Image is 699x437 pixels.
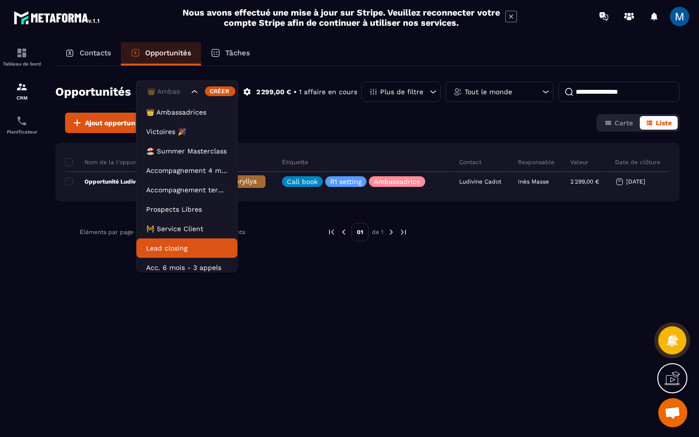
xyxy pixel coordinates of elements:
[518,178,549,185] p: Inès Masse
[2,40,41,74] a: formationformationTableau de bord
[146,127,228,136] p: Victoires 🎉
[136,81,238,103] div: Search for option
[372,228,383,236] p: de 1
[387,228,396,236] img: next
[182,7,500,28] h2: Nous avons effectué une mise à jour sur Stripe. Veuillez reconnecter votre compte Stripe afin de ...
[65,113,150,133] button: Ajout opportunité
[339,228,348,236] img: prev
[80,49,111,57] p: Contacts
[145,86,189,97] input: Search for option
[640,116,678,130] button: Liste
[85,118,144,128] span: Ajout opportunité
[201,42,260,66] a: Tâches
[146,166,228,175] p: Accompagnement 4 mois
[146,185,228,195] p: Accompagnement terminé
[16,81,28,93] img: formation
[2,129,41,134] p: Planificateur
[225,49,250,57] p: Tâches
[327,228,336,236] img: prev
[146,243,228,253] p: Lead closing
[658,398,687,427] a: Ouvrir le chat
[2,95,41,101] p: CRM
[287,178,318,185] p: Call book
[294,87,297,97] p: •
[80,229,133,235] p: Éléments par page
[146,107,228,117] p: 👑 Ambassadrices
[145,49,191,57] p: Opportunités
[599,116,639,130] button: Carte
[55,42,121,66] a: Contacts
[330,178,362,185] p: R1 setting
[146,263,228,272] p: Acc. 6 mois - 3 appels
[256,87,291,97] p: 2 299,00 €
[615,158,660,166] p: Date de clôture
[374,178,420,185] p: Ambassadrice
[570,178,599,185] p: 2 299,00 €
[146,146,228,156] p: 🏖️ Summer Masterclass
[226,177,257,185] span: Appryllya
[282,158,308,166] p: Étiquette
[459,158,482,166] p: Contact
[2,61,41,67] p: Tableau de bord
[465,88,512,95] p: Tout le monde
[65,158,153,166] p: Nom de la l'opportunité
[205,86,235,96] div: Créer
[65,178,163,185] p: Opportunité Ludivine Cadot
[121,42,201,66] a: Opportunités
[146,224,228,234] p: 🚧 Service Client
[656,119,672,127] span: Liste
[299,87,357,97] p: 1 affaire en cours
[14,9,101,26] img: logo
[626,178,645,185] p: [DATE]
[399,228,408,236] img: next
[570,158,588,166] p: Valeur
[16,47,28,59] img: formation
[55,82,131,101] h2: Opportunités
[16,115,28,127] img: scheduler
[615,119,633,127] span: Carte
[351,223,368,241] p: 01
[2,108,41,142] a: schedulerschedulerPlanificateur
[518,158,554,166] p: Responsable
[146,204,228,214] p: Prospects Libres
[380,88,423,95] p: Plus de filtre
[2,74,41,108] a: formationformationCRM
